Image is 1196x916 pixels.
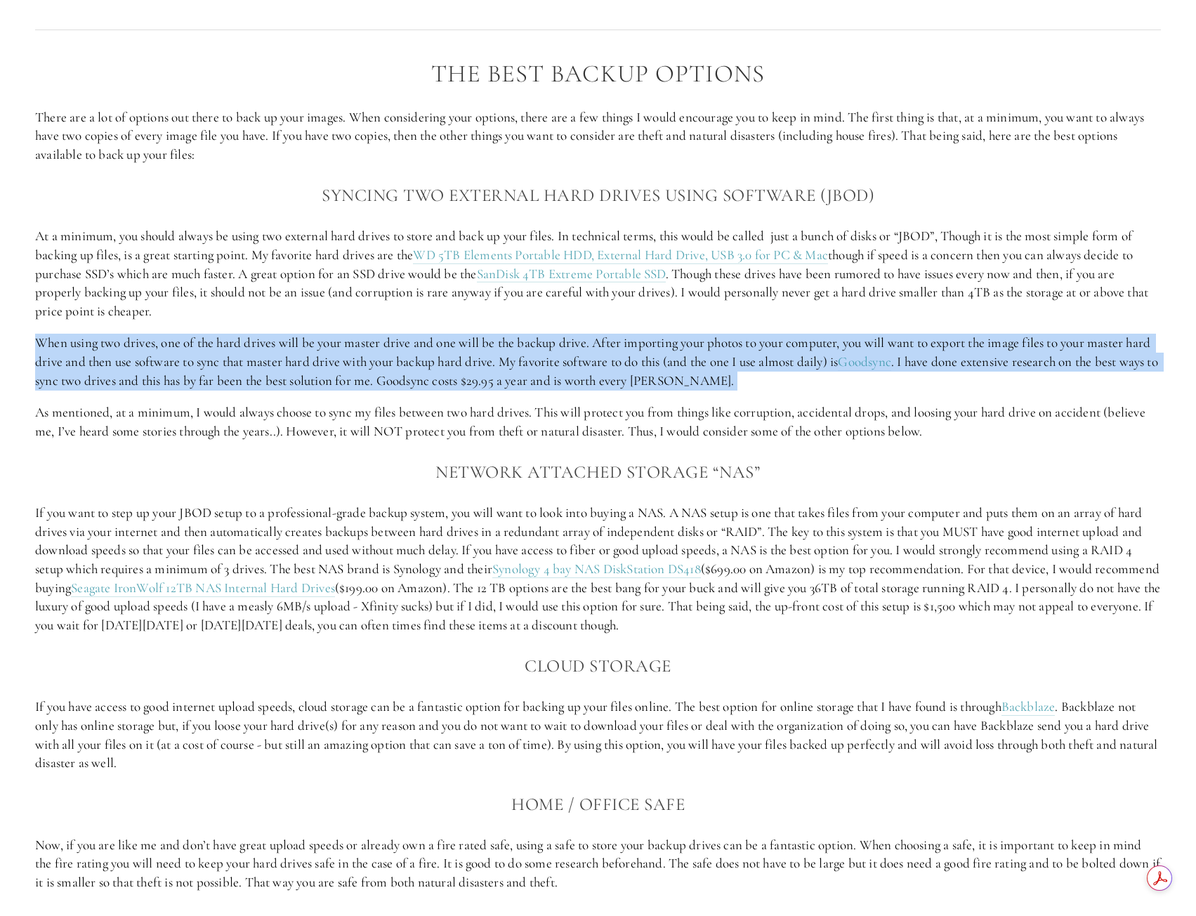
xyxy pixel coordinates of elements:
[35,504,1161,634] p: If you want to step up your JBOD setup to a professional-grade backup system, you will want to lo...
[71,580,335,597] a: Seagate IronWolf 12TB NAS Internal Hard Drives
[1001,698,1056,716] a: Backblaze
[35,60,1161,88] h2: The Best Backup Options
[35,698,1161,772] p: If you have access to good internet upload speeds, cloud storage can be a fantastic option for ba...
[35,836,1161,892] p: Now, if you are like me and don’t have great upload speeds or already own a fire rated safe, usin...
[838,353,891,371] a: Goodsync
[35,458,1161,486] h3: Network Attached Storage “NAS”
[492,561,701,578] a: Synology 4 bay NAS DiskStation DS418
[35,403,1161,440] p: As mentioned, at a minimum, I would always choose to sync my files between two hard drives. This ...
[35,181,1161,209] h3: Syncing two external hard drives using software (JBOD)
[35,108,1161,164] p: There are a lot of options out there to back up your images. When considering your options, there...
[35,227,1161,320] p: At a minimum, you should always be using two external hard drives to store and back up your files...
[477,266,666,283] a: SanDisk 4TB Extreme Portable SSD
[413,247,828,264] a: WD 5TB Elements Portable HDD, External Hard Drive, USB 3.0 for PC & Mac
[35,334,1161,390] p: When using two drives, one of the hard drives will be your master drive and one will be the backu...
[35,790,1161,818] h3: Home / Office Safe
[35,652,1161,680] h3: Cloud Storage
